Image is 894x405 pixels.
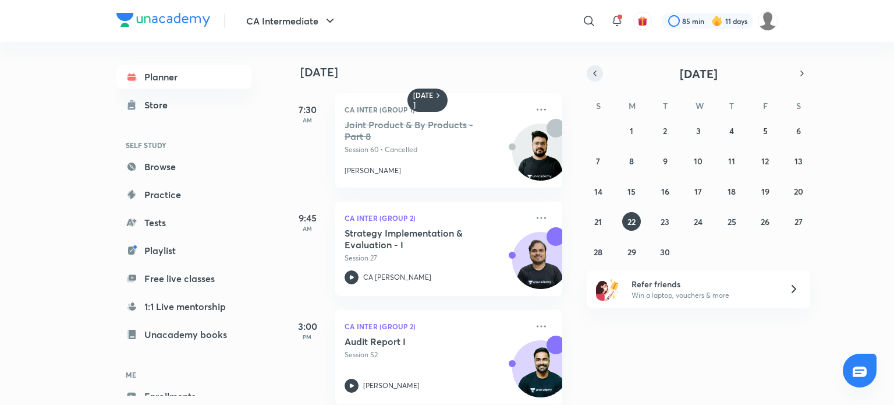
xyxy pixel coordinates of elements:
button: September 9, 2025 [656,152,675,170]
button: September 18, 2025 [722,182,741,200]
p: CA [PERSON_NAME] [363,272,431,283]
img: Avatar [513,347,569,403]
abbr: September 20, 2025 [794,186,803,197]
button: September 29, 2025 [622,242,641,261]
h5: Strategy Implementation & Evaluation - I [345,227,489,251]
h5: 7:30 [284,103,331,117]
a: Unacademy books [116,323,251,346]
abbr: September 16, 2025 [661,186,669,197]
abbr: Thursday [729,100,734,111]
span: [DATE] [680,66,718,82]
h6: SELF STUDY [116,135,251,155]
img: referral [596,277,619,301]
abbr: September 10, 2025 [694,156,703,167]
a: Free live classes [116,267,251,290]
abbr: September 28, 2025 [594,246,602,258]
abbr: September 13, 2025 [794,156,803,167]
p: PM [284,333,331,340]
abbr: September 3, 2025 [696,125,701,136]
abbr: September 12, 2025 [761,156,769,167]
button: September 16, 2025 [656,182,675,200]
div: Store [144,98,175,112]
abbr: September 19, 2025 [761,186,769,197]
abbr: September 21, 2025 [594,216,602,227]
abbr: Friday [763,100,768,111]
abbr: September 4, 2025 [729,125,734,136]
h6: [DATE] [413,91,434,110]
img: Avatar [513,238,569,294]
p: [PERSON_NAME] [345,165,401,176]
h5: 9:45 [284,211,331,225]
p: Session 60 • Cancelled [345,145,527,155]
button: September 24, 2025 [689,212,708,231]
button: September 25, 2025 [722,212,741,231]
button: September 26, 2025 [756,212,775,231]
a: Browse [116,155,251,178]
button: September 5, 2025 [756,121,775,140]
abbr: September 14, 2025 [594,186,602,197]
abbr: September 26, 2025 [761,216,769,227]
abbr: Sunday [596,100,601,111]
p: Session 52 [345,350,527,360]
button: September 19, 2025 [756,182,775,200]
h5: Joint Product & By Products - Part 8 [345,119,489,142]
abbr: September 15, 2025 [627,186,636,197]
button: September 14, 2025 [589,182,608,200]
button: avatar [633,12,652,30]
abbr: September 22, 2025 [627,216,636,227]
button: September 20, 2025 [789,182,808,200]
abbr: September 23, 2025 [661,216,669,227]
abbr: September 29, 2025 [627,246,636,258]
abbr: September 7, 2025 [596,156,600,167]
button: [DATE] [603,65,794,82]
a: Store [116,93,251,117]
p: CA Inter (Group 2) [345,211,527,225]
abbr: Tuesday [663,100,668,111]
p: Win a laptop, vouchers & more [632,290,775,301]
a: Tests [116,211,251,234]
button: September 3, 2025 [689,121,708,140]
p: Session 27 [345,253,527,263]
button: September 8, 2025 [622,152,641,170]
a: Playlist [116,239,251,262]
img: avatar [637,16,648,26]
img: Company Logo [116,13,210,27]
p: [PERSON_NAME] [363,381,420,391]
abbr: September 5, 2025 [763,125,768,136]
button: September 13, 2025 [789,152,808,170]
abbr: September 30, 2025 [660,246,670,258]
button: September 21, 2025 [589,212,608,231]
abbr: September 18, 2025 [728,186,736,197]
p: CA Inter (Group 2) [345,319,527,333]
button: September 4, 2025 [722,121,741,140]
a: Practice [116,183,251,206]
button: September 30, 2025 [656,242,675,261]
abbr: September 11, 2025 [728,156,735,167]
p: AM [284,225,331,232]
abbr: September 8, 2025 [629,156,634,167]
button: September 6, 2025 [789,121,808,140]
button: September 12, 2025 [756,152,775,170]
abbr: September 6, 2025 [796,125,801,136]
img: Avatar [513,130,569,186]
button: September 15, 2025 [622,182,641,200]
abbr: September 1, 2025 [630,125,633,136]
button: September 28, 2025 [589,242,608,261]
a: Planner [116,65,251,89]
abbr: September 17, 2025 [694,186,702,197]
button: CA Intermediate [239,9,344,33]
img: streak [711,15,723,27]
abbr: September 2, 2025 [663,125,667,136]
button: September 27, 2025 [789,212,808,231]
p: AM [284,117,331,124]
abbr: Wednesday [696,100,704,111]
button: September 22, 2025 [622,212,641,231]
a: Company Logo [116,13,210,30]
button: September 23, 2025 [656,212,675,231]
h6: Refer friends [632,278,775,290]
a: 1:1 Live mentorship [116,295,251,318]
abbr: September 25, 2025 [728,216,736,227]
abbr: Saturday [796,100,801,111]
img: dhanak [758,11,778,31]
button: September 2, 2025 [656,121,675,140]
